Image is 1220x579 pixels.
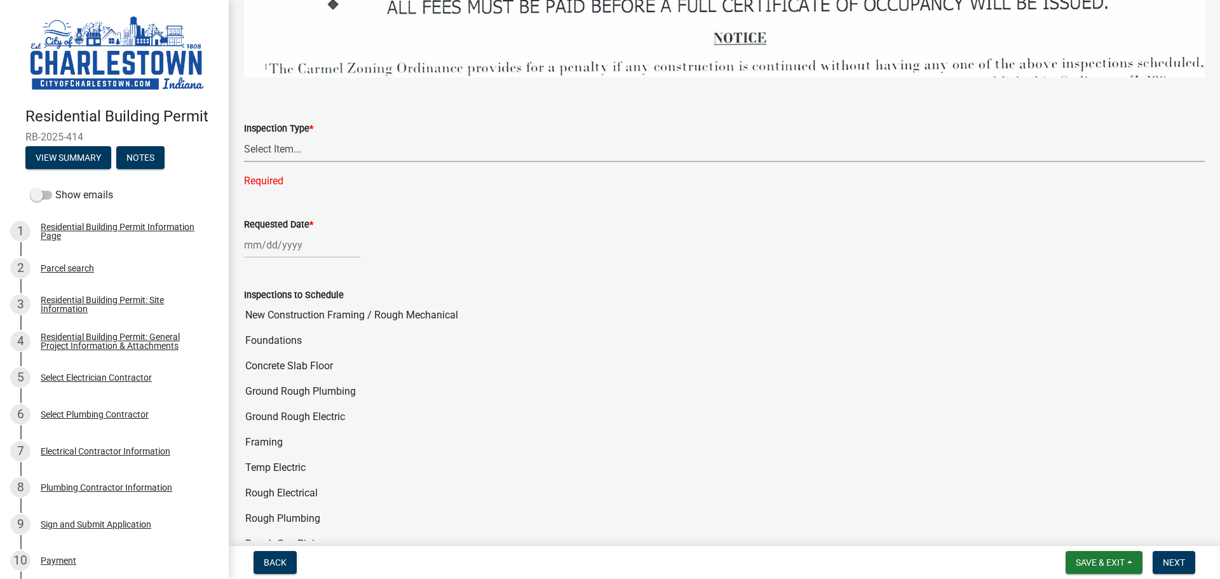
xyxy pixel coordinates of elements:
[41,264,94,273] div: Parcel search
[1153,551,1195,574] button: Next
[25,131,203,143] span: RB-2025-414
[10,550,30,571] div: 10
[244,232,360,258] input: mm/dd/yyyy
[41,332,208,350] div: Residential Building Permit: General Project Information & Attachments
[41,373,152,382] div: Select Electrician Contractor
[1076,557,1125,568] span: Save & Exit
[41,483,172,492] div: Plumbing Contractor Information
[41,556,76,565] div: Payment
[25,146,111,169] button: View Summary
[25,13,208,94] img: City of Charlestown, Indiana
[10,258,30,278] div: 2
[10,404,30,425] div: 6
[10,477,30,498] div: 8
[244,291,344,300] label: Inspections to Schedule
[25,107,219,126] h4: Residential Building Permit
[10,441,30,461] div: 7
[41,520,151,529] div: Sign and Submit Application
[1066,551,1142,574] button: Save & Exit
[10,221,30,242] div: 1
[244,174,1205,189] div: Required
[41,410,149,419] div: Select Plumbing Contractor
[10,331,30,351] div: 4
[244,221,313,229] label: Requested Date
[10,514,30,535] div: 9
[41,222,208,240] div: Residential Building Permit Information Page
[1163,557,1185,568] span: Next
[25,153,111,163] wm-modal-confirm: Summary
[30,187,113,203] label: Show emails
[244,125,313,133] label: Inspection Type
[264,557,287,568] span: Back
[41,447,170,456] div: Electrical Contractor Information
[116,146,165,169] button: Notes
[10,294,30,315] div: 3
[10,367,30,388] div: 5
[116,153,165,163] wm-modal-confirm: Notes
[41,296,208,313] div: Residential Building Permit: Site Information
[254,551,297,574] button: Back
